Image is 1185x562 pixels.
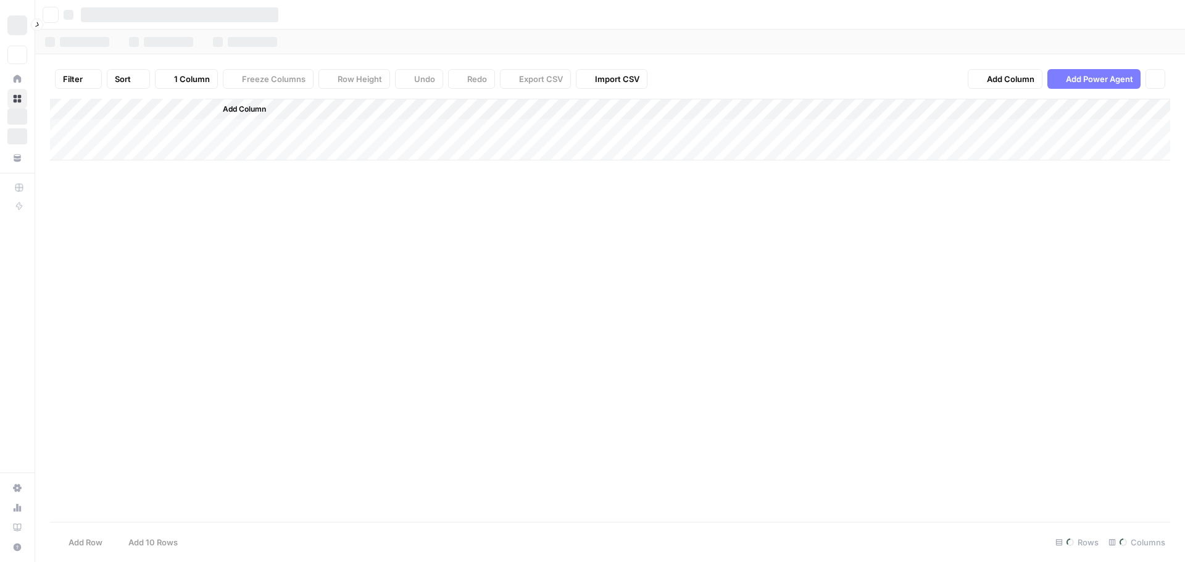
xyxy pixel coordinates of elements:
span: Redo [467,73,487,85]
a: Your Data [7,148,27,168]
button: Add Column [207,101,271,117]
button: Sort [107,69,150,89]
button: Help + Support [7,537,27,557]
a: Browse [7,89,27,109]
button: Freeze Columns [223,69,314,89]
div: Columns [1104,532,1170,552]
span: Import CSV [595,73,639,85]
button: Import CSV [576,69,647,89]
span: Filter [63,73,83,85]
span: Add Column [987,73,1034,85]
span: Add 10 Rows [128,536,178,548]
span: Add Row [69,536,102,548]
span: 1 Column [174,73,210,85]
span: Freeze Columns [242,73,306,85]
span: Add Column [223,104,266,115]
a: Home [7,69,27,89]
span: Export CSV [519,73,563,85]
button: Add Power Agent [1047,69,1141,89]
div: Rows [1050,532,1104,552]
button: 1 Column [155,69,218,89]
button: Filter [55,69,102,89]
button: Redo [448,69,495,89]
a: Learning Hub [7,518,27,537]
button: Add Column [968,69,1042,89]
a: Usage [7,498,27,518]
span: Add Power Agent [1066,73,1133,85]
span: Row Height [338,73,382,85]
span: Sort [115,73,131,85]
button: Row Height [318,69,390,89]
span: Undo [414,73,435,85]
button: Add 10 Rows [110,532,185,552]
button: Add Row [50,532,110,552]
button: Undo [395,69,443,89]
a: Settings [7,478,27,498]
button: Export CSV [500,69,571,89]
